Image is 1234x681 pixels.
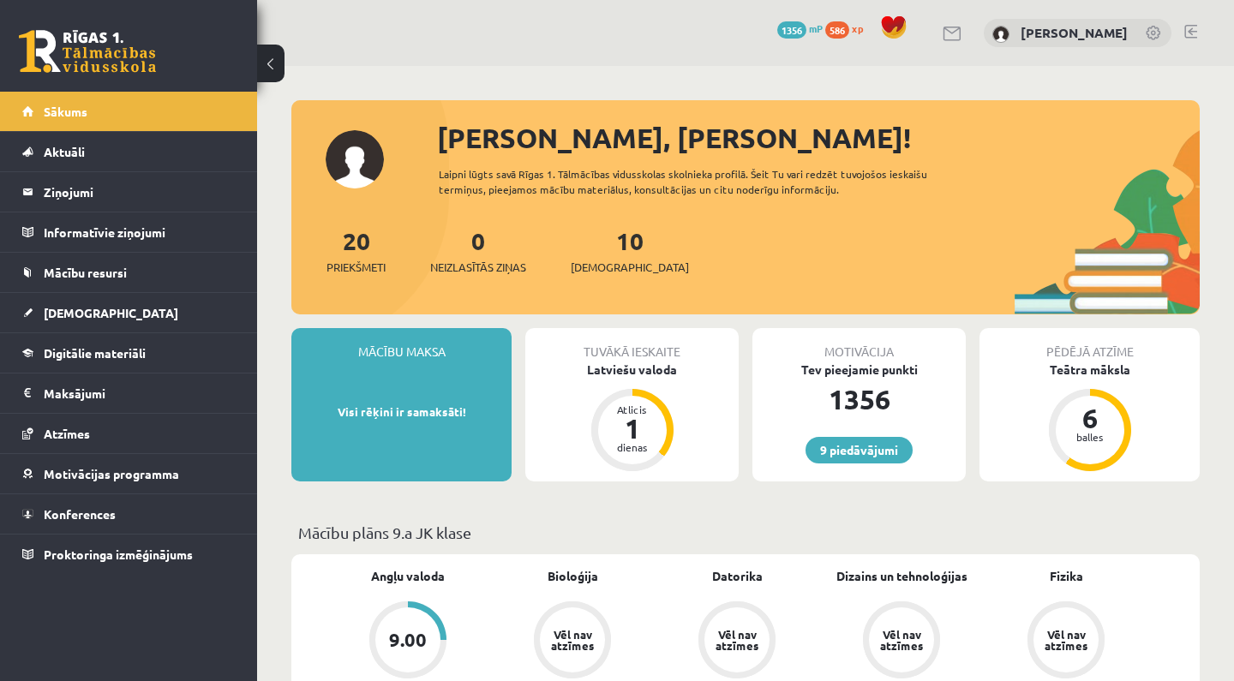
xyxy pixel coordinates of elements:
a: Fizika [1050,567,1083,585]
a: Digitālie materiāli [22,333,236,373]
a: 586 xp [825,21,872,35]
span: [DEMOGRAPHIC_DATA] [44,305,178,320]
a: 9 piedāvājumi [806,437,913,463]
div: 9.00 [389,630,427,649]
img: Izabella Bebre [992,26,1009,43]
a: Sākums [22,92,236,131]
div: Pēdējā atzīme [979,328,1200,361]
div: Mācību maksa [291,328,512,361]
div: [PERSON_NAME], [PERSON_NAME]! [437,117,1200,158]
div: Atlicis [607,404,658,415]
a: Atzīmes [22,414,236,453]
a: Aktuāli [22,132,236,171]
a: [PERSON_NAME] [1021,24,1128,41]
span: [DEMOGRAPHIC_DATA] [571,259,689,276]
a: Proktoringa izmēģinājums [22,535,236,574]
a: [DEMOGRAPHIC_DATA] [22,293,236,332]
a: Ziņojumi [22,172,236,212]
a: Latviešu valoda Atlicis 1 dienas [525,361,739,474]
div: Tev pieejamie punkti [752,361,966,379]
span: xp [852,21,863,35]
a: Bioloģija [548,567,598,585]
span: Proktoringa izmēģinājums [44,547,193,562]
div: dienas [607,442,658,452]
span: Sākums [44,104,87,119]
div: Vēl nav atzīmes [1042,629,1090,651]
div: Teātra māksla [979,361,1200,379]
span: Priekšmeti [326,259,386,276]
div: Vēl nav atzīmes [548,629,596,651]
span: Mācību resursi [44,265,127,280]
a: Datorika [712,567,763,585]
span: Konferences [44,506,116,522]
span: mP [809,21,823,35]
a: 1356 mP [777,21,823,35]
a: Angļu valoda [371,567,445,585]
a: Motivācijas programma [22,454,236,493]
span: Atzīmes [44,426,90,441]
span: Aktuāli [44,144,85,159]
legend: Maksājumi [44,373,236,413]
div: 1356 [752,379,966,420]
legend: Informatīvie ziņojumi [44,212,236,252]
a: 20Priekšmeti [326,225,386,276]
a: 10[DEMOGRAPHIC_DATA] [571,225,689,276]
legend: Ziņojumi [44,172,236,212]
a: Dizains un tehnoloģijas [836,567,967,585]
div: Tuvākā ieskaite [525,328,739,361]
div: Latviešu valoda [525,361,739,379]
a: Teātra māksla 6 balles [979,361,1200,474]
span: Motivācijas programma [44,466,179,481]
span: Digitālie materiāli [44,345,146,361]
p: Mācību plāns 9.a JK klase [298,521,1193,544]
p: Visi rēķini ir samaksāti! [300,403,503,421]
a: Informatīvie ziņojumi [22,212,236,252]
a: Mācību resursi [22,253,236,292]
div: balles [1064,432,1116,442]
div: Laipni lūgts savā Rīgas 1. Tālmācības vidusskolas skolnieka profilā. Šeit Tu vari redzēt tuvojošo... [439,166,984,197]
span: 1356 [777,21,806,39]
div: 1 [607,415,658,442]
div: Motivācija [752,328,966,361]
span: Neizlasītās ziņas [430,259,526,276]
span: 586 [825,21,849,39]
a: 0Neizlasītās ziņas [430,225,526,276]
a: Konferences [22,494,236,534]
div: Vēl nav atzīmes [713,629,761,651]
div: 6 [1064,404,1116,432]
a: Rīgas 1. Tālmācības vidusskola [19,30,156,73]
a: Maksājumi [22,373,236,413]
div: Vēl nav atzīmes [878,629,925,651]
